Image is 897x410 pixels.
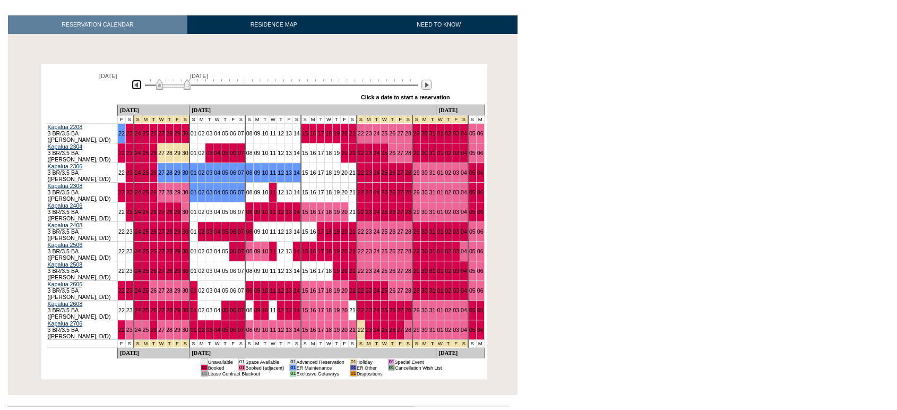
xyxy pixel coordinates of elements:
a: 28 [166,169,172,176]
a: 06 [477,268,484,274]
a: 18 [325,130,332,136]
a: 22 [358,169,364,176]
a: 14 [294,287,300,294]
a: 19 [333,228,340,235]
a: 23 [366,209,372,215]
a: 02 [199,189,205,195]
a: 05 [469,268,476,274]
a: 25 [381,189,387,195]
a: 25 [381,150,387,156]
a: 30 [182,248,188,254]
a: 11 [270,169,276,176]
a: 28 [405,228,411,235]
a: 12 [278,169,284,176]
a: 25 [143,228,149,235]
a: 17 [317,130,324,136]
a: 03 [453,209,459,215]
a: Kapalua 2506 [48,242,83,248]
a: 01 [437,169,443,176]
a: 08 [246,287,253,294]
a: 30 [182,228,188,235]
a: 12 [278,287,284,294]
a: 26 [150,209,157,215]
a: 24 [135,268,141,274]
a: 25 [143,189,149,195]
a: 04 [461,268,467,274]
a: 28 [166,268,172,274]
a: 26 [150,169,157,176]
a: 22 [358,228,364,235]
a: 28 [405,209,411,215]
a: 30 [182,169,188,176]
a: 28 [166,189,172,195]
a: 16 [310,209,316,215]
a: 18 [325,209,332,215]
a: 05 [222,169,228,176]
a: Kapalua 2208 [48,124,83,130]
a: Kapalua 2304 [48,143,83,150]
a: 04 [461,169,467,176]
a: 22 [358,189,364,195]
a: 28 [166,287,172,294]
a: 26 [150,248,157,254]
a: 27 [397,130,403,136]
a: 01 [437,209,443,215]
a: 05 [469,150,476,156]
a: 30 [421,209,428,215]
a: 22 [118,287,125,294]
a: 26 [389,150,395,156]
a: 03 [453,150,459,156]
a: 29 [174,287,180,294]
a: 02 [445,209,451,215]
a: 28 [166,228,172,235]
a: 30 [421,169,428,176]
a: 10 [262,169,268,176]
a: 13 [286,287,292,294]
a: 20 [341,130,348,136]
a: 03 [453,268,459,274]
a: 30 [421,150,428,156]
a: 29 [174,248,180,254]
a: 24 [373,228,379,235]
a: 22 [118,189,125,195]
a: 25 [143,209,149,215]
a: 22 [118,130,125,136]
a: 21 [349,248,356,254]
a: 24 [373,248,379,254]
a: 25 [143,287,149,294]
a: 07 [238,150,244,156]
a: 18 [325,248,332,254]
a: 20 [341,209,348,215]
a: 24 [373,268,379,274]
a: Kapalua 2508 [48,261,83,268]
a: 01 [437,248,443,254]
a: 25 [381,209,387,215]
a: 06 [477,169,484,176]
a: 25 [143,248,149,254]
a: 09 [254,248,261,254]
a: 16 [310,248,316,254]
a: NEED TO KNOW [360,15,517,34]
a: Kapalua 2306 [48,163,83,169]
a: 28 [405,150,411,156]
a: 26 [150,189,157,195]
a: 27 [397,189,403,195]
a: 27 [397,209,403,215]
a: 29 [413,209,420,215]
a: 28 [405,189,411,195]
a: 29 [413,268,420,274]
a: 24 [135,287,141,294]
a: 29 [174,130,180,136]
a: 06 [477,209,484,215]
a: 13 [286,169,292,176]
a: 27 [158,268,165,274]
a: 02 [445,248,451,254]
a: 02 [445,228,451,235]
a: 25 [381,169,387,176]
a: 20 [341,228,348,235]
a: 28 [166,130,172,136]
a: 09 [254,287,261,294]
a: 01 [437,130,443,136]
a: 27 [397,150,403,156]
a: 27 [158,130,165,136]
